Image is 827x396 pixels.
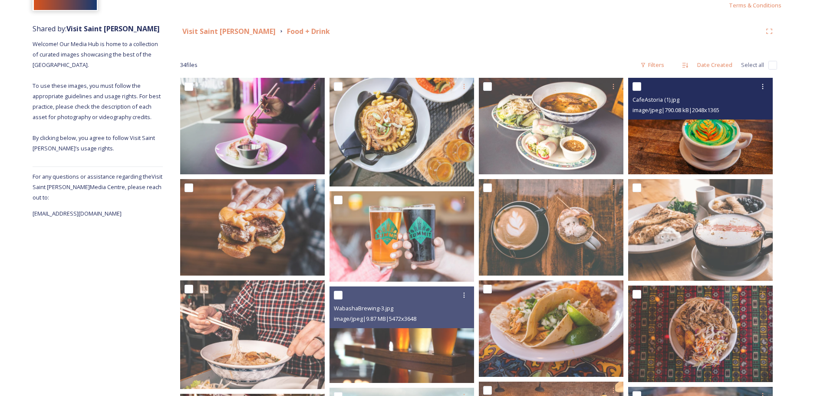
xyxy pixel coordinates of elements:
[33,24,160,33] span: Shared by:
[633,96,679,103] span: CafeAstoria (1).jpg
[741,61,764,69] span: Select all
[628,286,773,382] img: Pimento - Keg and Case - Credit Visit Saint Paul-1.jpg
[628,179,773,281] img: CafeAstoria-CreditVisitSaintPaul-7.jpg
[693,57,737,73] div: Date Created
[180,179,325,276] img: GrovelandTap (11).jpg
[636,57,669,73] div: Filters
[180,78,325,174] img: Juche (10).jpg
[287,27,330,36] strong: Food + Drink
[633,106,719,114] span: image/jpeg | 790.08 kB | 2048 x 1365
[33,40,162,152] span: Welcome! Our Media Hub is home to a collection of curated images showcasing the best of the [GEOG...
[479,78,623,174] img: Bangkok Thai Deli-1.jpg
[33,173,162,201] span: For any questions or assistance regarding the Visit Saint [PERSON_NAME] Media Centre, please reac...
[479,280,623,377] img: ElBurritoMercado - Tacos -Credit Visit Saint Paul-7.jpg
[628,78,773,174] img: CafeAstoria (1).jpg
[180,280,325,389] img: Bangkok Thai Deli-11.jpg
[334,304,393,312] span: WabashaBrewing-3.jpg
[729,1,781,9] span: Terms & Conditions
[329,78,474,186] img: GnomePub (15).jpg
[180,61,198,69] span: 34 file s
[479,179,623,276] img: Caydence-Drinks--11.jpg
[33,210,122,217] span: [EMAIL_ADDRESS][DOMAIN_NAME]
[182,27,276,36] strong: Visit Saint [PERSON_NAME]
[334,315,416,323] span: image/jpeg | 9.87 MB | 5472 x 3648
[66,24,160,33] strong: Visit Saint [PERSON_NAME]
[329,191,474,282] img: 53061747500_7c171da8c9_o.jpg
[329,286,474,383] img: WabashaBrewing-3.jpg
